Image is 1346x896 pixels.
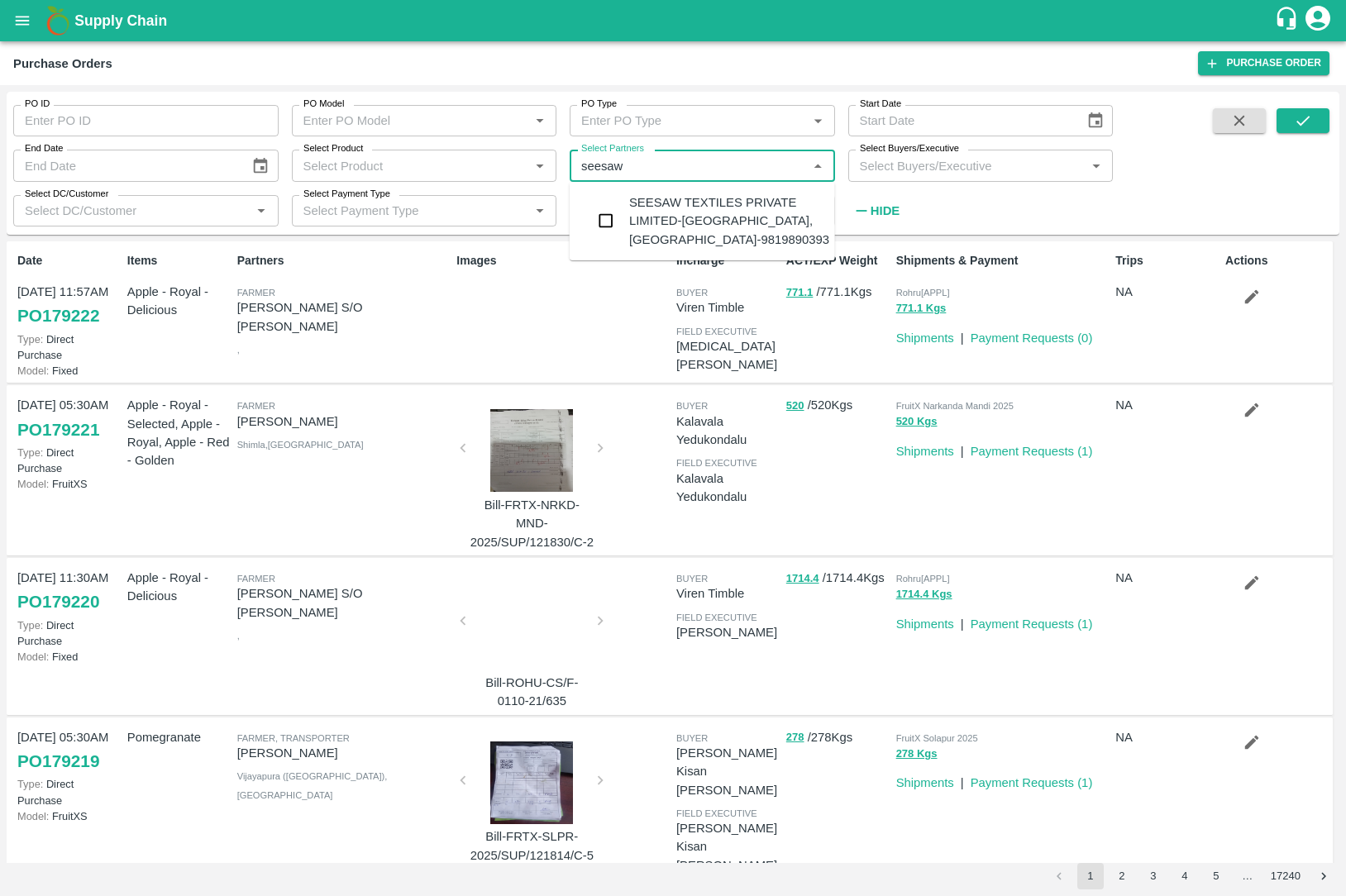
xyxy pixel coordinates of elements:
[17,478,49,490] span: Model:
[676,401,708,411] span: buyer
[954,767,964,792] div: |
[676,288,708,298] span: buyer
[896,745,938,764] button: 278 Kgs
[17,446,43,459] span: Type:
[954,436,964,460] div: |
[848,105,1073,136] input: Start Date
[17,569,121,587] p: [DATE] 11:30AM
[470,827,594,865] p: Bill-FRTX-SLPR-2025/SUP/121814/C-5
[17,363,121,379] p: Fixed
[237,412,451,431] p: [PERSON_NAME]
[853,155,1081,176] input: Select Buyers/Executive
[297,110,525,131] input: Enter PO Model
[251,200,272,222] button: Open
[575,155,803,176] input: Select Partners
[237,252,451,269] p: Partners
[17,365,49,377] span: Model:
[971,331,1093,345] a: Payment Requests (0)
[676,819,780,875] p: [PERSON_NAME] Kisan [PERSON_NAME]
[575,110,803,131] input: Enter PO Type
[17,301,99,331] a: PO179222
[13,150,238,181] input: End Date
[237,744,451,762] p: [PERSON_NAME]
[629,193,829,249] div: SEESAW TEXTILES PRIVATE LIMITED-[GEOGRAPHIC_DATA], [GEOGRAPHIC_DATA]-9819890393
[245,150,276,182] button: Choose date
[786,397,804,416] button: 520
[297,200,504,222] input: Select Payment Type
[41,4,74,37] img: logo
[807,155,828,177] button: Close
[470,496,594,551] p: Bill-FRTX-NRKD-MND-2025/SUP/121830/C-2
[17,778,43,790] span: Type:
[1077,863,1104,889] button: page 1
[676,337,780,374] p: [MEDICAL_DATA][PERSON_NAME]
[127,569,231,606] p: Apple - Royal - Delicious
[896,401,1014,411] span: FruitX Narkanda Mandi 2025
[581,98,617,111] label: PO Type
[676,612,757,622] span: field executive
[1303,3,1333,38] div: account of current user
[786,284,814,303] button: 771.1
[676,412,780,450] p: Kalavala Yedukondalu
[529,200,551,222] button: Open
[74,12,167,29] b: Supply Chain
[127,728,231,746] p: Pomegranate
[127,252,231,269] p: Items
[786,396,890,415] p: / 520 Kgs
[896,733,978,743] span: FruitX Solapur 2025
[676,808,757,818] span: field executive
[807,110,828,131] button: Open
[17,746,99,776] a: PO179219
[237,288,275,298] span: Farmer
[896,412,938,431] button: 520 Kgs
[786,728,890,747] p: / 278 Kgs
[676,744,780,799] p: [PERSON_NAME] Kisan [PERSON_NAME]
[237,345,240,355] span: ,
[303,188,390,201] label: Select Payment Type
[676,326,757,336] span: field executive
[17,283,121,301] p: [DATE] 11:57AM
[896,299,947,318] button: 771.1 Kgs
[1198,51,1329,75] a: Purchase Order
[676,469,780,507] p: Kalavala Yedukondalu
[1086,155,1107,177] button: Open
[786,252,890,269] p: ACT/EXP Weight
[896,252,1110,269] p: Shipments & Payment
[13,53,112,74] div: Purchase Orders
[127,283,231,320] p: Apple - Royal - Delicious
[470,674,594,711] p: Bill-ROHU-CS/F-0110-21/635
[237,401,275,411] span: Farmer
[17,617,121,649] p: Direct Purchase
[786,570,819,589] button: 1714.4
[17,415,99,445] a: PO179221
[237,298,451,336] p: [PERSON_NAME] S/O [PERSON_NAME]
[896,574,950,584] span: Rohru[APPL]
[74,9,1274,32] a: Supply Chain
[17,331,121,363] p: Direct Purchase
[1109,863,1135,889] button: Go to page 2
[1115,283,1219,301] p: NA
[676,458,757,468] span: field executive
[17,649,121,665] p: Fixed
[860,142,959,155] label: Select Buyers/Executive
[896,617,954,631] a: Shipments
[786,569,890,588] p: / 1714.4 Kgs
[971,776,1093,789] a: Payment Requests (1)
[303,142,363,155] label: Select Product
[303,98,345,111] label: PO Model
[676,623,780,641] p: [PERSON_NAME]
[676,733,708,743] span: buyer
[1225,252,1329,269] p: Actions
[1140,863,1167,889] button: Go to page 3
[17,619,43,631] span: Type:
[860,98,901,111] label: Start Date
[17,810,49,822] span: Model:
[237,440,364,450] span: Shimla , [GEOGRAPHIC_DATA]
[676,584,780,603] p: Viren Timble
[676,298,780,317] p: Viren Timble
[17,396,121,414] p: [DATE] 05:30AM
[17,808,121,824] p: FruitXS
[581,142,644,155] label: Select Partners
[127,396,231,469] p: Apple - Royal - Selected, Apple - Royal, Apple - Red - Golden
[786,728,804,747] button: 278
